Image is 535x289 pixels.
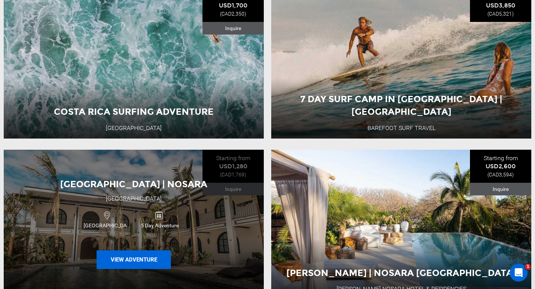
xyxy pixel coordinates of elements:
span: 1 [525,264,531,270]
span: 5 Day Adventure [134,222,186,229]
iframe: Intercom live chat [510,264,528,282]
button: View Adventure [97,250,171,269]
div: [GEOGRAPHIC_DATA] [106,195,162,203]
span: [GEOGRAPHIC_DATA] [82,222,134,229]
span: [GEOGRAPHIC_DATA] | Nosara [60,179,207,189]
